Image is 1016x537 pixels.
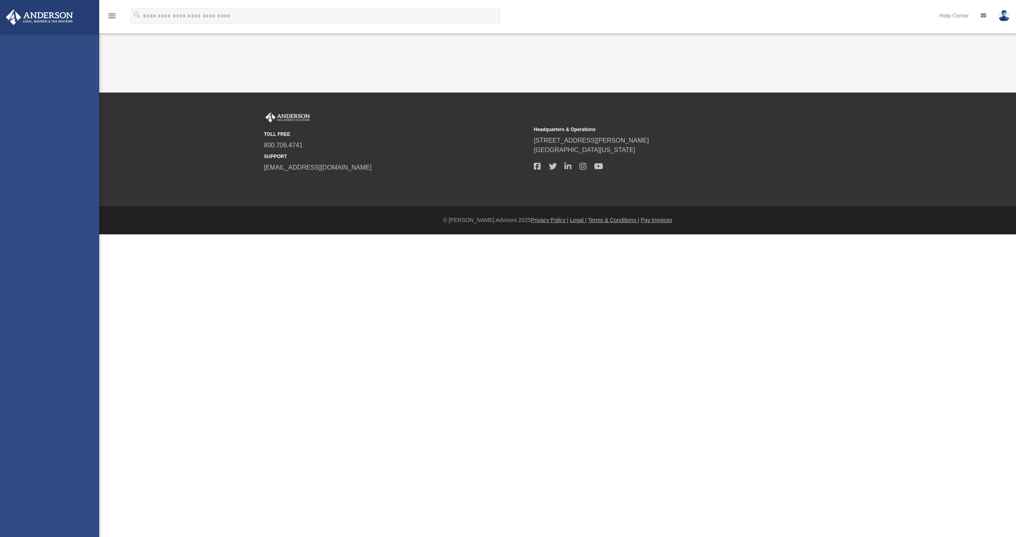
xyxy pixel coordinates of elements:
a: [EMAIL_ADDRESS][DOMAIN_NAME] [264,164,371,171]
img: Anderson Advisors Platinum Portal [4,10,75,25]
i: search [133,11,141,19]
small: TOLL FREE [264,131,528,138]
a: Privacy Policy | [531,217,569,223]
a: menu [107,15,117,21]
small: SUPPORT [264,153,528,160]
i: menu [107,11,117,21]
img: Anderson Advisors Platinum Portal [264,112,312,123]
a: Pay Invoices [641,217,672,223]
img: User Pic [998,10,1010,21]
div: © [PERSON_NAME] Advisors 2025 [99,216,1016,224]
a: Terms & Conditions | [588,217,639,223]
a: Legal | [570,217,587,223]
a: [GEOGRAPHIC_DATA][US_STATE] [534,147,635,153]
a: [STREET_ADDRESS][PERSON_NAME] [534,137,649,144]
a: 800.706.4741 [264,142,303,149]
small: Headquarters & Operations [534,126,798,133]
